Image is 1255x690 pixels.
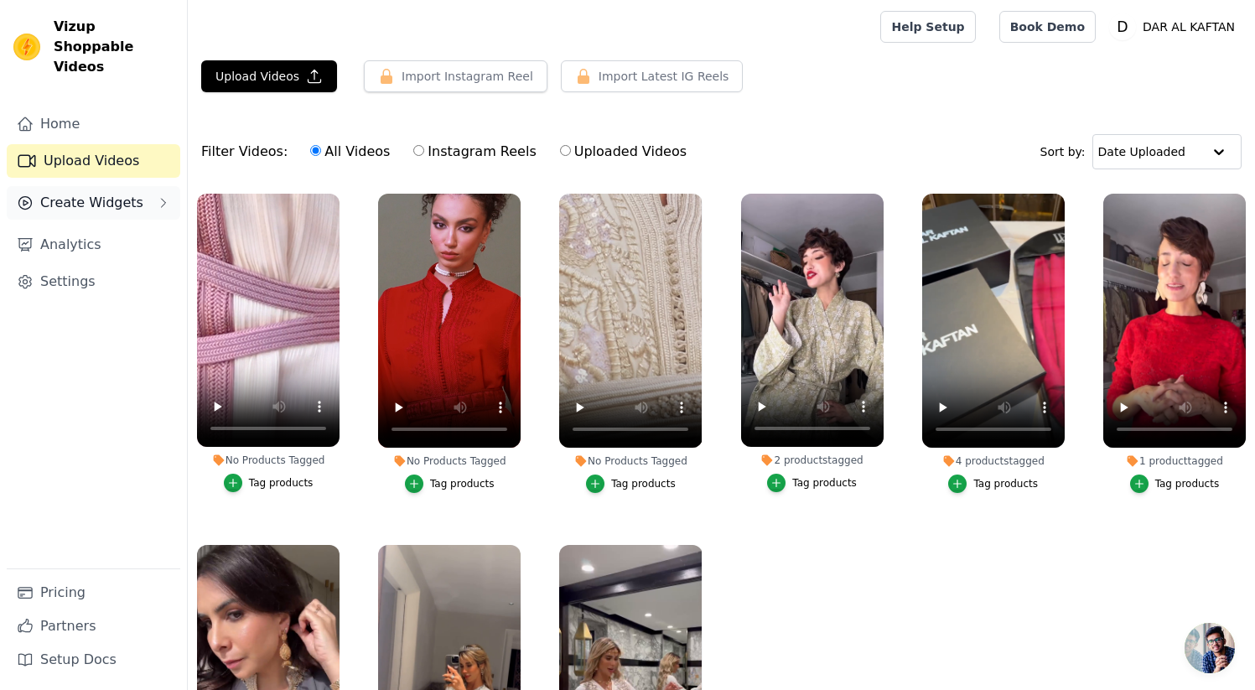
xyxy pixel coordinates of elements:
[13,34,40,60] img: Vizup
[1109,12,1242,42] button: D DAR AL KAFTAN
[405,475,495,493] button: Tag products
[364,60,547,92] button: Import Instagram Reel
[1130,475,1220,493] button: Tag products
[7,228,180,262] a: Analytics
[249,476,314,490] div: Tag products
[413,145,424,156] input: Instagram Reels
[7,643,180,677] a: Setup Docs
[1040,134,1242,169] div: Sort by:
[197,454,340,467] div: No Products Tagged
[560,145,571,156] input: Uploaded Videos
[1117,18,1128,35] text: D
[7,576,180,610] a: Pricing
[7,107,180,141] a: Home
[973,477,1038,490] div: Tag products
[999,11,1096,43] a: Book Demo
[412,141,537,163] label: Instagram Reels
[586,475,676,493] button: Tag products
[559,141,687,163] label: Uploaded Videos
[430,477,495,490] div: Tag products
[792,476,857,490] div: Tag products
[561,60,744,92] button: Import Latest IG Reels
[1136,12,1242,42] p: DAR AL KAFTAN
[378,454,521,468] div: No Products Tagged
[310,145,321,156] input: All Videos
[7,144,180,178] a: Upload Videos
[40,193,143,213] span: Create Widgets
[54,17,174,77] span: Vizup Shoppable Videos
[611,477,676,490] div: Tag products
[201,60,337,92] button: Upload Videos
[559,454,702,468] div: No Products Tagged
[767,474,857,492] button: Tag products
[7,186,180,220] button: Create Widgets
[741,454,884,467] div: 2 products tagged
[599,68,729,85] span: Import Latest IG Reels
[1155,477,1220,490] div: Tag products
[880,11,975,43] a: Help Setup
[1103,454,1246,468] div: 1 product tagged
[922,454,1065,468] div: 4 products tagged
[224,474,314,492] button: Tag products
[7,610,180,643] a: Partners
[309,141,391,163] label: All Videos
[1185,623,1235,673] div: Ouvrir le chat
[201,132,696,171] div: Filter Videos:
[948,475,1038,493] button: Tag products
[7,265,180,298] a: Settings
